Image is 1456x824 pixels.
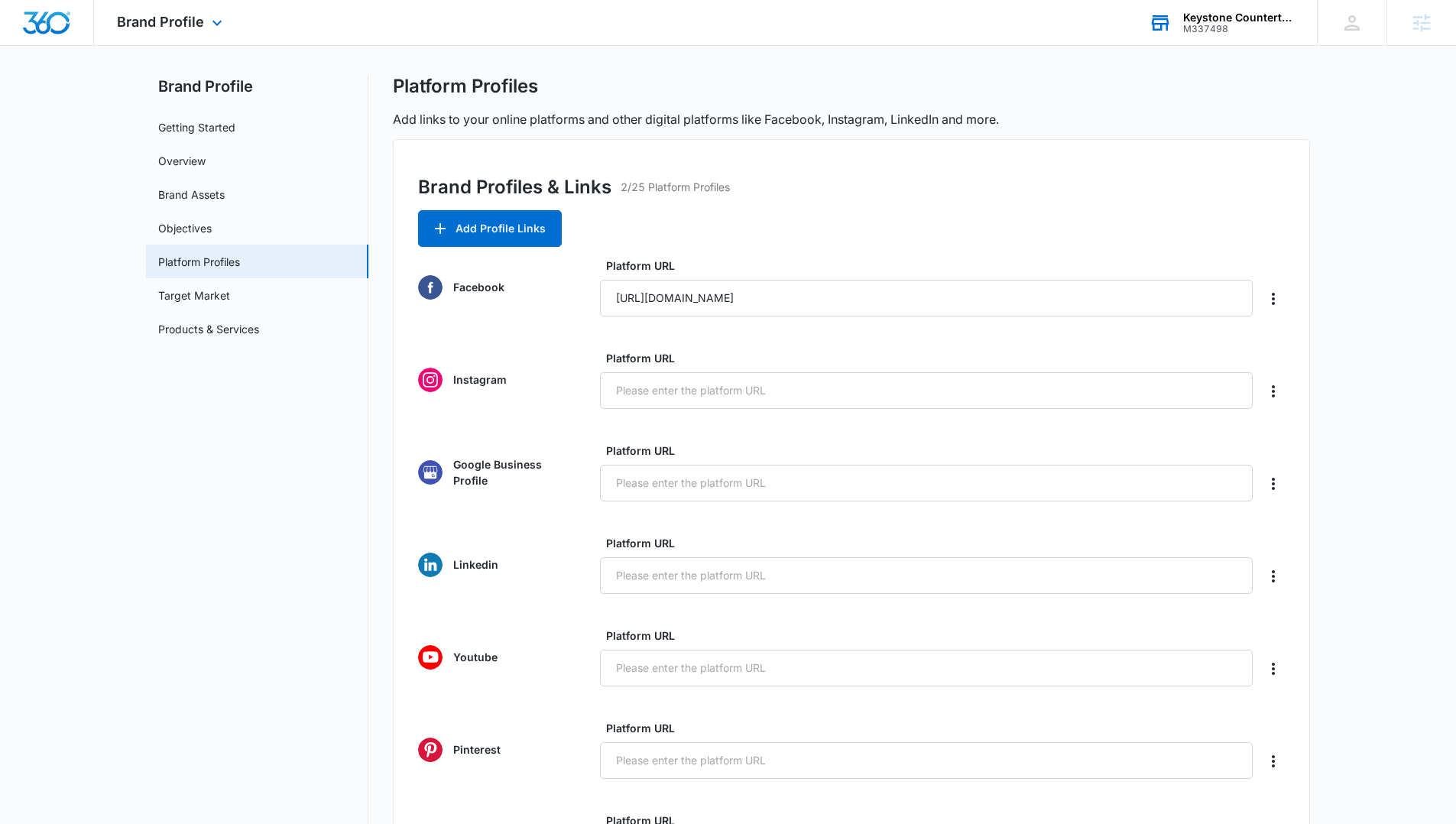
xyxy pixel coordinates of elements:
input: Please enter the platform URL [600,372,1253,409]
button: Delete [1262,379,1285,404]
button: Delete [1262,657,1285,681]
input: Please enter the platform URL [600,465,1253,501]
label: Platform URL [606,258,1259,274]
div: account id [1183,24,1295,34]
button: Delete [1262,749,1285,774]
p: Linkedin [453,556,498,573]
label: Platform URL [606,443,1259,459]
a: Products & Services [158,321,259,337]
p: Google Business Profile [453,456,571,488]
label: Platform URL [606,350,1259,366]
button: Delete [1262,287,1285,311]
p: Add links to your online platforms and other digital platforms like Facebook, Instagram, LinkedIn... [393,110,1310,128]
a: Brand Assets [158,187,225,203]
p: Facebook [453,279,504,295]
div: account name [1183,11,1295,24]
p: Instagram [453,371,507,388]
input: Please enter the platform URL [600,557,1253,594]
a: Overview [158,153,206,169]
span: Brand Profile [117,14,204,30]
input: Please enter the platform URL [600,742,1253,779]
p: Youtube [453,649,498,665]
a: Platform Profiles [158,254,240,270]
label: Platform URL [606,628,1259,644]
button: Delete [1262,472,1285,496]
h1: Platform Profiles [393,75,538,98]
a: Getting Started [158,119,235,135]
label: Platform URL [606,535,1259,551]
h3: Brand Profiles & Links [418,174,611,201]
input: Please enter the platform URL [600,650,1253,686]
p: 2/25 Platform Profiles [621,179,730,195]
button: Add Profile Links [418,210,562,247]
h2: Brand Profile [146,75,368,98]
label: Platform URL [606,720,1259,736]
p: Pinterest [453,741,501,757]
a: Target Market [158,287,230,303]
button: Delete [1262,564,1285,589]
a: Objectives [158,220,212,236]
input: Please enter the platform URL [600,280,1253,316]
